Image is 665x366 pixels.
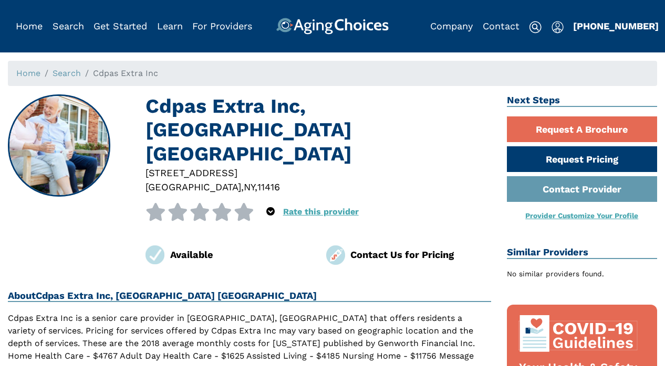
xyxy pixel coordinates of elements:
[483,20,519,31] a: Contact
[241,181,244,192] span: ,
[157,20,183,31] a: Learn
[16,20,43,31] a: Home
[350,247,491,262] div: Contact Us for Pricing
[93,68,158,78] span: Cdpas Extra Inc
[53,18,84,35] div: Popover trigger
[53,68,81,78] a: Search
[507,94,658,107] h2: Next Steps
[146,181,241,192] span: [GEOGRAPHIC_DATA]
[552,21,564,34] img: user-icon.svg
[266,203,275,221] div: Popover trigger
[525,211,638,220] a: Provider Customize Your Profile
[257,180,280,194] div: 11416
[170,247,310,262] div: Available
[283,207,359,217] a: Rate this provider
[507,146,658,172] a: Request Pricing
[507,268,658,279] div: No similar providers found.
[53,20,84,31] a: Search
[255,181,257,192] span: ,
[9,95,110,196] img: Cdpas Extra Inc, Ozone Park NY
[529,21,542,34] img: search-icon.svg
[146,166,491,180] div: [STREET_ADDRESS]
[8,61,657,86] nav: breadcrumb
[507,116,658,142] a: Request A Brochure
[507,176,658,202] a: Contact Provider
[517,315,640,352] img: covid-top-default.svg
[573,20,659,31] a: [PHONE_NUMBER]
[430,20,473,31] a: Company
[507,246,658,259] h2: Similar Providers
[8,290,491,303] h2: About Cdpas Extra Inc, [GEOGRAPHIC_DATA] [GEOGRAPHIC_DATA]
[276,18,389,35] img: AgingChoices
[93,20,147,31] a: Get Started
[552,18,564,35] div: Popover trigger
[192,20,252,31] a: For Providers
[146,94,491,166] h1: Cdpas Extra Inc, [GEOGRAPHIC_DATA] [GEOGRAPHIC_DATA]
[244,181,255,192] span: NY
[16,68,40,78] a: Home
